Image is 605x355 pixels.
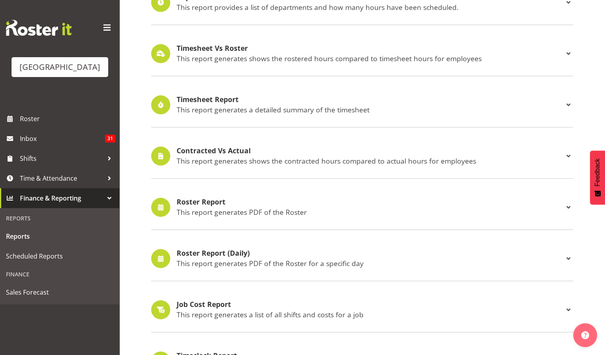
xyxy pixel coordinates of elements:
h4: Timesheet Vs Roster [177,44,564,52]
div: Contracted Vs Actual This report generates shows the contracted hours compared to actual hours fo... [151,147,573,166]
span: Sales Forecast [6,286,113,298]
div: Reports [2,210,117,226]
p: This report provides a list of departments and how many hours have been scheduled. [177,3,564,12]
span: Feedback [594,158,601,186]
p: This report generates shows the rostered hours compared to timesheet hours for employees [177,54,564,63]
img: Rosterit website logo [6,20,72,36]
p: This report generates PDF of the Roster for a specific day [177,259,564,268]
span: Scheduled Reports [6,250,113,262]
div: Roster Report (Daily) This report generates PDF of the Roster for a specific day [151,249,573,268]
div: [GEOGRAPHIC_DATA] [19,61,100,73]
span: Shifts [20,152,103,164]
span: Time & Attendance [20,172,103,184]
h4: Timesheet Report [177,96,564,104]
button: Feedback - Show survey [590,150,605,205]
h4: Contracted Vs Actual [177,147,564,155]
p: This report generates a detailed summary of the timesheet [177,105,564,114]
h4: Roster Report (Daily) [177,249,564,257]
p: This report generates PDF of the Roster [177,208,564,216]
div: Timesheet Report This report generates a detailed summary of the timesheet [151,95,573,114]
div: Finance [2,266,117,282]
a: Reports [2,226,117,246]
h4: Job Cost Report [177,301,564,309]
img: help-xxl-2.png [581,331,589,339]
p: This report generates a list of all shifts and costs for a job [177,310,564,319]
span: Reports [6,230,113,242]
a: Scheduled Reports [2,246,117,266]
p: This report generates shows the contracted hours compared to actual hours for employees [177,156,564,165]
div: Timesheet Vs Roster This report generates shows the rostered hours compared to timesheet hours fo... [151,44,573,63]
span: Roster [20,113,115,125]
h4: Roster Report [177,198,564,206]
span: 31 [105,135,115,143]
span: Inbox [20,133,105,145]
div: Roster Report This report generates PDF of the Roster [151,198,573,217]
div: Job Cost Report This report generates a list of all shifts and costs for a job [151,300,573,319]
a: Sales Forecast [2,282,117,302]
span: Finance & Reporting [20,192,103,204]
